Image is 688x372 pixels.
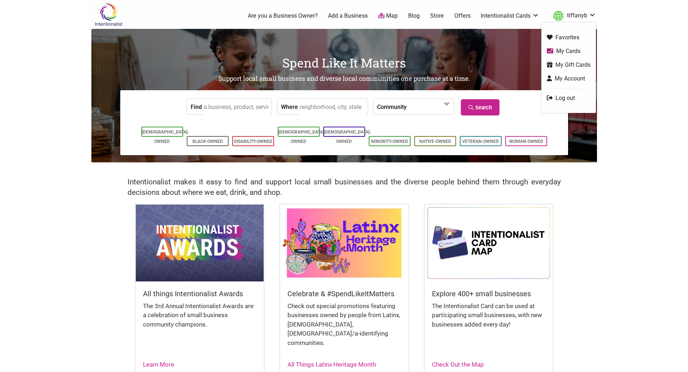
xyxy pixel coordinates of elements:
img: Latinx / Hispanic Heritage Month [280,205,408,281]
h2: Support local small business and diverse local communities one purchase at a time. [91,74,597,83]
a: Add a Business [328,12,368,20]
label: Community [377,99,407,114]
div: The 3rd Annual Intentionalist Awards are a celebration of small business community champions. [143,302,256,337]
h5: Celebrate & #SpendLikeItMatters [287,289,401,299]
a: Store [430,12,444,20]
h5: All things Intentionalist Awards [143,289,256,299]
img: Intentionalist Card Map [425,205,553,281]
img: Intentionalist Awards [136,205,264,281]
a: Woman-Owned [509,139,543,144]
a: My Cards [547,47,590,55]
a: [DEMOGRAPHIC_DATA]-Owned [324,130,371,144]
h1: Spend Like It Matters [91,54,597,71]
a: Native-Owned [419,139,451,144]
label: Find [191,99,202,114]
a: [DEMOGRAPHIC_DATA]-Owned [278,130,325,144]
a: Intentionalist Cards [481,12,539,20]
label: Where [281,99,298,114]
div: The Intentionalist Card can be used at participating small businesses, with new businesses added ... [432,302,545,337]
a: Check Out the Map [432,361,484,368]
a: Learn More [143,361,174,368]
a: All Things Latinx Heritage Month [287,361,376,368]
img: Intentionalist [91,3,126,26]
h5: Explore 400+ small businesses [432,289,545,299]
a: My Gift Cards [547,61,590,69]
a: Minority-Owned [371,139,408,144]
div: Check out special promotions featuring businesses owned by people from Latinx, [DEMOGRAPHIC_DATA]... [287,302,401,355]
a: Are you a Business Owner? [248,12,318,20]
input: a business, product, service [204,99,270,115]
a: Veteran-Owned [462,139,499,144]
a: Search [461,99,499,115]
a: Blog [408,12,420,20]
a: Log out [547,94,590,102]
a: Favorites [547,33,590,41]
a: Black-Owned [192,139,223,144]
h2: Intentionalist makes it easy to find and support local small businesses and the diverse people be... [127,177,561,198]
a: Offers [454,12,471,20]
a: tiffanyb [550,9,596,22]
a: Disability-Owned [234,139,272,144]
a: My Account [547,74,590,83]
a: [DEMOGRAPHIC_DATA]-Owned [142,130,189,144]
a: Map [378,12,398,20]
input: neighborhood, city, state [300,99,366,115]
